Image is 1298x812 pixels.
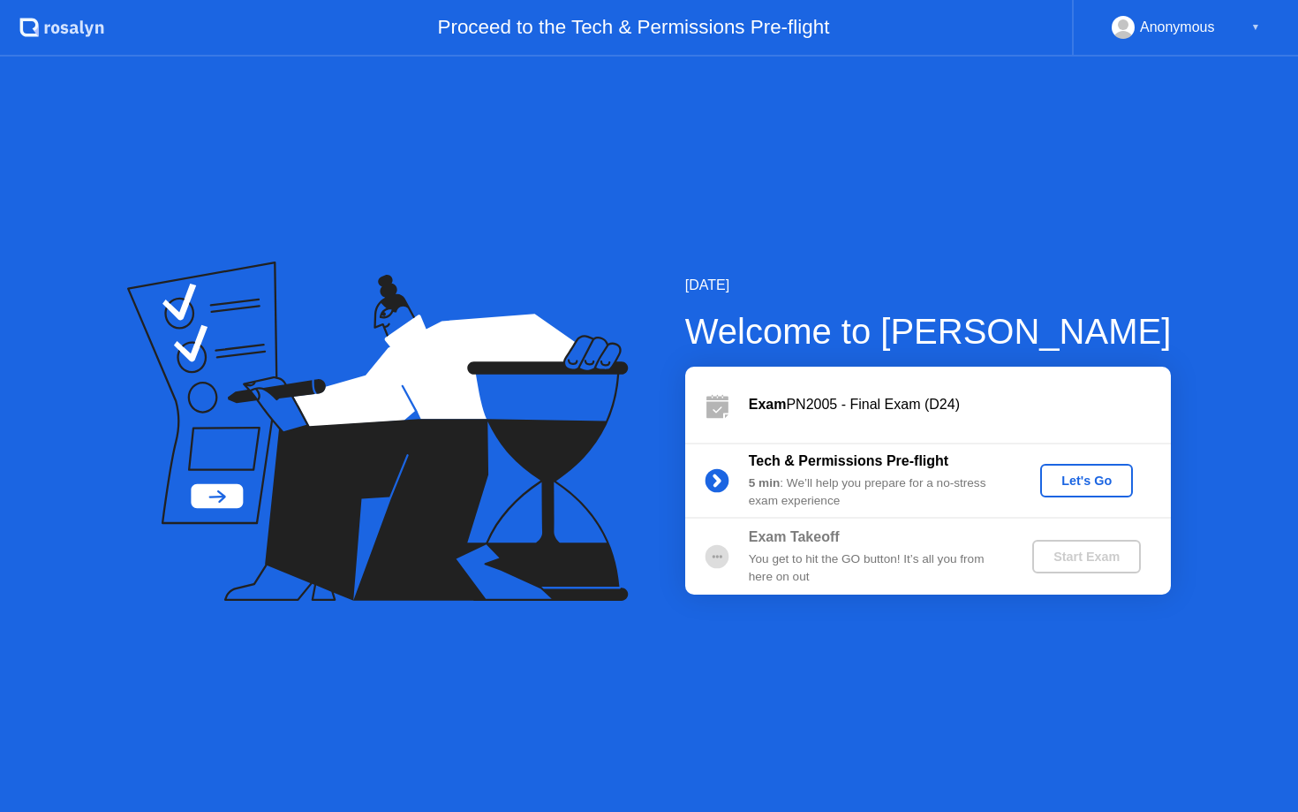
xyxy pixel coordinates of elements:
[1251,16,1260,39] div: ▼
[749,394,1171,415] div: PN2005 - Final Exam (D24)
[749,474,1003,511] div: : We’ll help you prepare for a no-stress exam experience
[1039,550,1134,564] div: Start Exam
[749,529,840,544] b: Exam Takeoff
[685,275,1172,296] div: [DATE]
[749,397,787,412] b: Exam
[749,550,1003,587] div: You get to hit the GO button! It’s all you from here on out
[1032,540,1141,573] button: Start Exam
[685,305,1172,358] div: Welcome to [PERSON_NAME]
[1047,474,1126,488] div: Let's Go
[749,476,781,489] b: 5 min
[749,453,948,468] b: Tech & Permissions Pre-flight
[1040,464,1133,497] button: Let's Go
[1140,16,1215,39] div: Anonymous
